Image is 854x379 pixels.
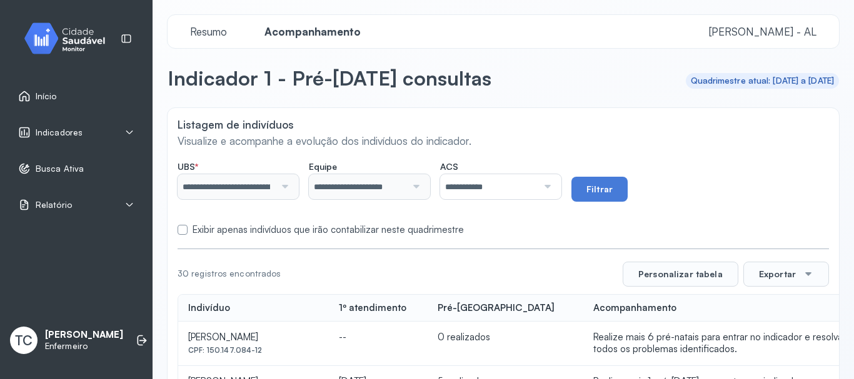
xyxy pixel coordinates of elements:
div: -- [339,332,418,343]
p: Visualize e acompanhe a evolução dos indivíduos do indicador. [178,134,829,147]
div: 1º atendimento [339,302,406,314]
div: CPF: 150.147.084-12 [188,346,319,355]
p: [PERSON_NAME] [45,329,123,341]
span: Busca Ativa [36,164,84,174]
p: Listagem de indivíduos [178,118,829,131]
button: Exportar [743,262,829,287]
a: Início [18,90,134,102]
div: 30 registros encontrados [178,268,281,279]
button: Filtrar [571,177,628,202]
p: Indicador 1 - Pré-[DATE] consultas [168,66,491,91]
div: 0 realizados [438,332,573,343]
p: Enfermeiro [45,341,123,352]
span: Equipe [309,161,337,172]
div: Pré-[GEOGRAPHIC_DATA] [438,302,555,314]
a: Acompanhamento [252,26,373,38]
a: Resumo [178,26,239,38]
span: ACS [440,161,458,172]
span: Acompanhamento [257,25,368,38]
span: UBS [178,161,198,172]
span: Relatório [36,200,72,210]
span: Indicadores [36,127,83,138]
img: monitor.svg [13,20,126,57]
div: Indivíduo [188,302,230,314]
div: Quadrimestre atual: [DATE] a [DATE] [691,76,835,86]
a: Busca Ativa [18,162,134,175]
span: [PERSON_NAME] - AL [709,25,816,38]
div: [PERSON_NAME] [188,332,319,343]
span: Início [36,91,57,102]
label: Exibir apenas indivíduos que irão contabilizar neste quadrimestre [193,224,464,236]
span: TC [15,332,33,348]
button: Personalizar tabela [623,262,738,287]
span: Resumo [183,25,234,38]
div: Acompanhamento [593,302,676,314]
